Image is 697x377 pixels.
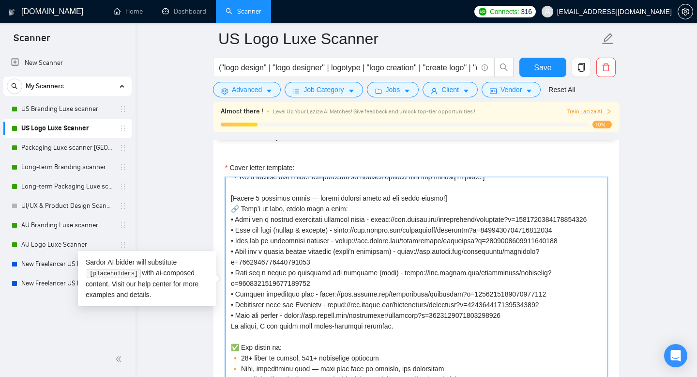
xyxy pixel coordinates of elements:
a: New Freelancer US Logo [21,254,113,274]
span: holder [119,105,127,113]
a: searchScanner [226,7,261,16]
span: search [7,83,22,90]
span: Scanner [6,31,58,51]
span: holder [119,163,127,171]
img: logo [8,4,15,20]
img: upwork-logo.png [479,8,486,16]
div: Sardor AI bidder will substitute with ai-composed content. Visit our for more examples and details. [78,251,216,306]
span: caret-down [463,87,470,94]
li: My Scanners [3,77,132,293]
div: Open Intercom Messenger [664,344,687,367]
span: holder [119,144,127,152]
span: caret-down [526,87,532,94]
a: dashboardDashboard [162,7,206,16]
button: copy [572,58,591,77]
span: Advanced [232,84,262,95]
a: Packaging Luxe scanner [GEOGRAPHIC_DATA] [21,138,113,157]
span: 10% [592,121,612,128]
span: Save [534,62,551,74]
a: US Logo Luxe Scanner [21,119,113,138]
span: Almost there ! [221,106,263,117]
button: userClientcaret-down [423,82,478,97]
span: holder [119,202,127,210]
button: settingAdvancedcaret-down [213,82,281,97]
button: delete [596,58,616,77]
button: barsJob Categorycaret-down [285,82,363,97]
a: Long-term Branding scanner [21,157,113,177]
span: Jobs [386,84,400,95]
span: holder [119,241,127,249]
span: Level Up Your Laziza AI Matches! Give feedback and unlock top-tier opportunities ! [273,108,475,115]
a: US Branding Luxe scanner [21,99,113,119]
span: delete [597,63,615,72]
input: Scanner name... [218,27,600,51]
span: Client [441,84,459,95]
a: help center [138,280,171,288]
button: Save [519,58,566,77]
span: user [544,8,551,15]
span: caret-down [266,87,273,94]
span: copy [572,63,591,72]
span: Job Category [303,84,344,95]
span: setting [678,8,693,16]
button: search [494,58,514,77]
span: My Scanners [26,77,64,96]
span: idcard [490,87,497,94]
span: right [606,109,612,114]
span: Vendor [500,84,522,95]
span: folder [375,87,382,94]
span: holder [119,125,127,132]
button: search [7,79,22,94]
span: edit [602,32,614,45]
span: user [431,87,438,94]
span: double-left [115,354,125,364]
span: caret-down [404,87,410,94]
code: [placeholders] [87,269,140,279]
a: UI/UX & Product Design Scanner [21,196,113,216]
input: Search Freelance Jobs... [219,62,477,74]
a: Reset All [548,84,575,95]
a: Long-term Packaging Luxe scanner [21,177,113,196]
a: New Scanner [11,53,124,73]
button: setting [678,4,693,19]
span: Connects: [490,6,519,17]
span: holder [119,183,127,190]
span: bars [293,87,300,94]
a: AU Logo Luxe Scanner [21,235,113,254]
span: setting [221,87,228,94]
span: holder [119,221,127,229]
button: Train Laziza AI [567,107,612,116]
a: setting [678,8,693,16]
span: search [495,63,513,72]
span: caret-down [348,87,355,94]
button: idcardVendorcaret-down [482,82,541,97]
span: 316 [521,6,531,17]
li: New Scanner [3,53,132,73]
button: folderJobscaret-down [367,82,419,97]
label: Cover letter template: [225,162,294,173]
span: info-circle [482,64,488,71]
a: New Freelancer US Branding [21,274,113,293]
a: homeHome [114,7,143,16]
a: AU Branding Luxe scanner [21,216,113,235]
